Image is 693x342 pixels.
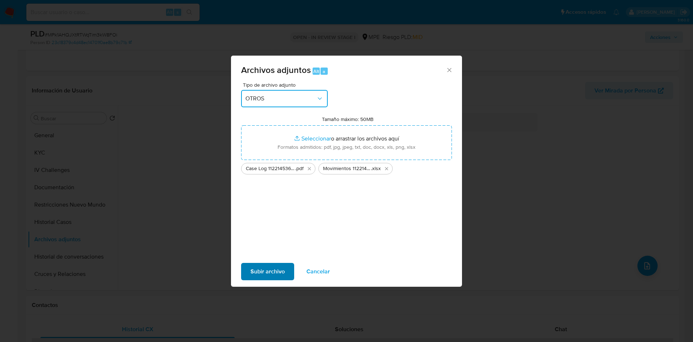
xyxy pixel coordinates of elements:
button: Eliminar Case Log 1122145362 - 18_09_2025.pdf [305,164,314,173]
button: Eliminar Movimientos 1122145362 - 18_09_2025.xlsx [382,164,391,173]
span: Archivos adjuntos [241,64,311,76]
span: Alt [313,68,319,75]
ul: Archivos seleccionados [241,160,452,174]
span: Subir archivo [250,264,285,280]
span: OTROS [245,95,316,102]
span: Cancelar [306,264,330,280]
span: .xlsx [371,165,381,172]
button: Cancelar [297,263,339,280]
button: Subir archivo [241,263,294,280]
span: .pdf [295,165,304,172]
button: Cerrar [446,66,452,73]
button: OTROS [241,90,328,107]
span: Tipo de archivo adjunto [243,82,330,87]
span: Case Log 1122145362 - 18_09_2025 [246,165,295,172]
label: Tamaño máximo: 50MB [322,116,374,122]
span: Movimientos 1122145362 - 18_09_2025 [323,165,371,172]
span: a [323,68,325,75]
